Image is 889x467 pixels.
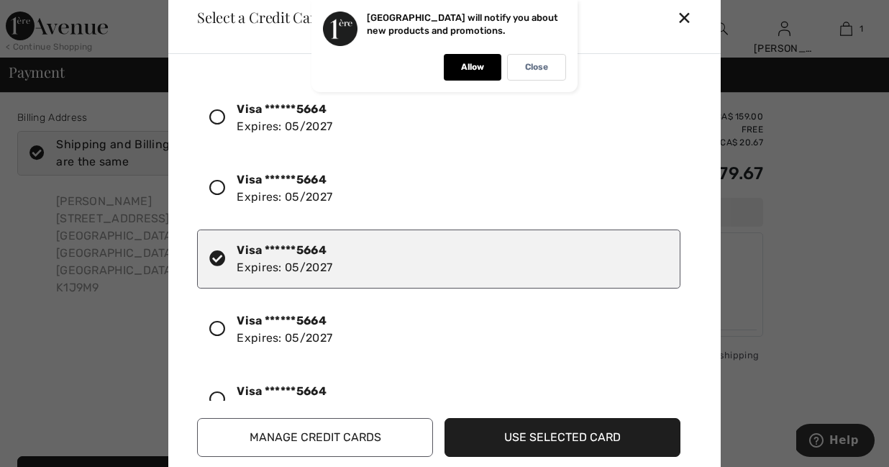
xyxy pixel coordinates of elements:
div: ✕ [677,2,703,32]
p: Allow [461,62,484,73]
div: Expires: 05/2027 [237,312,332,347]
div: Expires: 05/2027 [237,242,332,276]
button: Use Selected Card [444,418,680,457]
div: Expires: 05/2027 [237,101,332,135]
div: Select a Credit Card [186,10,325,24]
button: Manage Credit Cards [197,418,433,457]
p: [GEOGRAPHIC_DATA] will notify you about new products and promotions. [367,12,558,36]
p: Close [525,62,548,73]
span: Help [33,10,63,23]
div: Expires: 05/2027 [237,383,332,417]
div: Expires: 05/2027 [237,171,332,206]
